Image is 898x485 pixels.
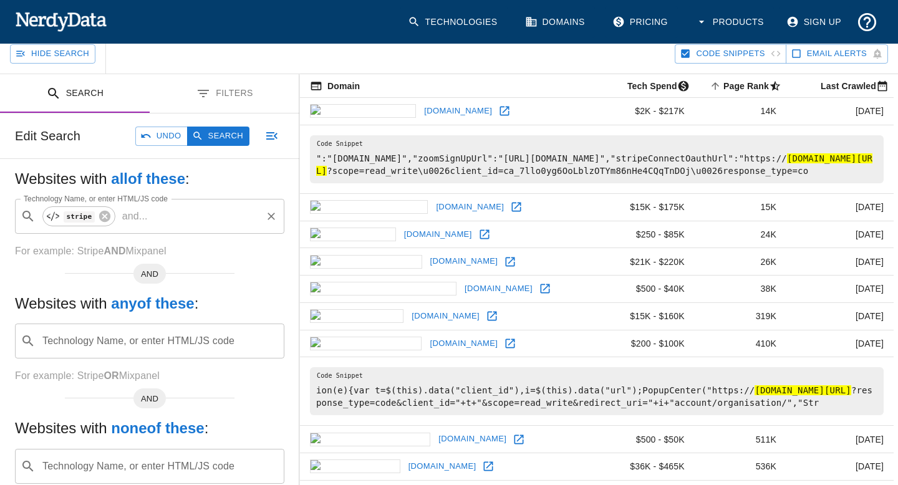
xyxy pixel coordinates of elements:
[786,330,894,357] td: [DATE]
[461,279,536,299] a: [DOMAIN_NAME]
[310,79,360,94] span: The registered domain name (i.e. "nerdydata.com").
[111,295,194,312] b: any of these
[786,221,894,248] td: [DATE]
[786,276,894,303] td: [DATE]
[15,294,284,314] h5: Websites with :
[786,426,894,453] td: [DATE]
[104,370,118,381] b: OR
[605,6,678,38] a: Pricing
[786,193,894,221] td: [DATE]
[596,193,695,221] td: $15K - $175K
[310,309,403,323] img: metooo.io icon
[695,453,786,481] td: 536K
[695,221,786,248] td: 24K
[310,282,456,295] img: kerkdienstgemist.nl icon
[310,367,884,415] pre: ion(e){var t=$(this).data("client_id"),i=$(this).data("url");PopupCenter("https:// ?response_type...
[64,211,95,222] code: stripe
[133,393,166,405] span: AND
[755,385,851,395] hl: [DOMAIN_NAME][URL]
[479,457,498,476] a: Open metooo.it in new window
[111,420,204,436] b: none of these
[695,193,786,221] td: 15K
[310,337,422,350] img: euagenda.eu icon
[310,459,400,473] img: metooo.it icon
[133,268,166,281] span: AND
[187,127,249,146] button: Search
[15,368,284,383] p: For example: Stripe Mixpanel
[509,430,528,449] a: Open futurefonts.xyz in new window
[435,430,509,449] a: [DOMAIN_NAME]
[596,302,695,330] td: $15K - $160K
[807,47,867,61] span: Sign up to track newly added websites and receive email alerts.
[15,169,284,189] h5: Websites with :
[433,198,507,217] a: [DOMAIN_NAME]
[475,225,494,244] a: Open wqxr.org in new window
[310,200,428,214] img: bookme.name icon
[42,206,115,226] div: stripe
[310,135,884,183] pre: ":"[DOMAIN_NAME]","zoomSignUpUrl":"[URL][DOMAIN_NAME]","stripeConnectOauthUrl":"https:// ?scope=r...
[804,79,894,94] span: Most recent date this website was successfully crawled
[10,44,95,64] button: Hide Search
[495,102,514,120] a: Open acdsee.com in new window
[316,153,872,176] hl: [DOMAIN_NAME][URL]
[707,79,786,94] span: A page popularity ranking based on a domain's backlinks. Smaller numbers signal more popular doma...
[15,418,284,438] h5: Websites with :
[695,302,786,330] td: 319K
[596,221,695,248] td: $250 - $85K
[518,6,595,38] a: Domains
[15,9,107,34] img: NerdyData.com
[695,276,786,303] td: 38K
[400,6,508,38] a: Technologies
[596,426,695,453] td: $500 - $50K
[536,279,554,298] a: Open kerkdienstgemist.nl in new window
[695,98,786,125] td: 14K
[675,44,786,64] button: Hide Code Snippets
[427,334,501,353] a: [DOMAIN_NAME]
[427,252,501,271] a: [DOMAIN_NAME]
[401,225,475,244] a: [DOMAIN_NAME]
[135,127,188,146] button: Undo
[310,255,422,269] img: trekaroo.com icon
[408,307,483,326] a: [DOMAIN_NAME]
[104,246,125,256] b: AND
[786,453,894,481] td: [DATE]
[786,302,894,330] td: [DATE]
[405,457,480,476] a: [DOMAIN_NAME]
[507,198,526,216] a: Open bookme.name in new window
[15,126,80,146] h6: Edit Search
[779,6,851,38] a: Sign Up
[310,228,396,241] img: wqxr.org icon
[501,334,519,353] a: Open euagenda.eu in new window
[596,330,695,357] td: $200 - $100K
[596,276,695,303] td: $500 - $40K
[483,307,501,325] a: Open metooo.io in new window
[695,248,786,276] td: 26K
[263,208,280,225] button: Clear
[786,44,888,64] button: Sign up to track newly added websites and receive email alerts.
[696,47,765,61] span: Hide Code Snippets
[611,79,695,94] span: The estimated minimum and maximum annual tech spend each webpage has, based on the free, freemium...
[24,193,168,204] label: Technology Name, or enter HTML/JS code
[150,74,299,113] button: Filters
[851,6,883,38] button: Support and Documentation
[310,104,416,118] img: acdsee.com icon
[111,170,185,187] b: all of these
[695,330,786,357] td: 410K
[786,248,894,276] td: [DATE]
[310,433,430,446] img: futurefonts.xyz icon
[786,98,894,125] td: [DATE]
[501,252,519,271] a: Open trekaroo.com in new window
[688,6,774,38] button: Products
[596,248,695,276] td: $21K - $220K
[596,453,695,481] td: $36K - $465K
[596,98,695,125] td: $2K - $217K
[421,102,495,121] a: [DOMAIN_NAME]
[117,209,153,224] p: and ...
[695,426,786,453] td: 511K
[15,244,284,259] p: For example: Stripe Mixpanel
